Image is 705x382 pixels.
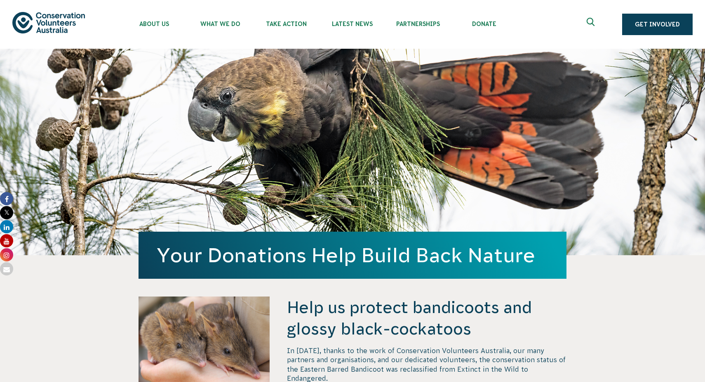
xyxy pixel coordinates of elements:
button: Expand search box Close search box [582,14,602,34]
span: Donate [451,21,517,27]
h1: Your Donations Help Build Back Nature [157,244,548,266]
img: logo.svg [12,12,85,33]
span: Latest News [319,21,385,27]
span: Take Action [253,21,319,27]
span: In [DATE], thanks to the work of Conservation Volunteers Australia, our many partners and organis... [287,347,566,382]
span: What We Do [187,21,253,27]
h4: Help us protect bandicoots and glossy black-cockatoos [287,297,566,339]
span: Partnerships [385,21,451,27]
span: About Us [121,21,187,27]
a: Get Involved [622,14,693,35]
span: Expand search box [587,18,597,31]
